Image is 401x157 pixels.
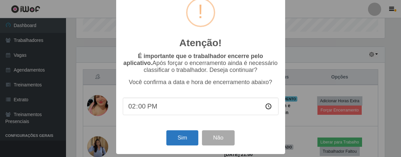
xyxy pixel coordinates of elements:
[179,37,221,49] h2: Atenção!
[123,79,279,86] p: Você confirma a data e hora de encerramento abaixo?
[202,130,235,146] button: Não
[166,130,198,146] button: Sim
[123,53,263,66] b: É importante que o trabalhador encerre pelo aplicativo.
[123,53,279,74] p: Após forçar o encerramento ainda é necessário classificar o trabalhador. Deseja continuar?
